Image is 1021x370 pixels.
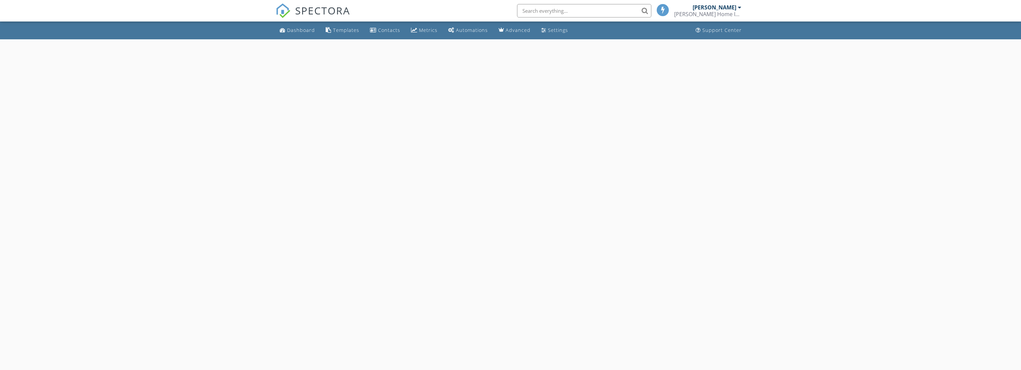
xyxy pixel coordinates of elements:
[277,24,318,37] a: Dashboard
[693,24,744,37] a: Support Center
[323,24,362,37] a: Templates
[419,27,437,33] div: Metrics
[702,27,742,33] div: Support Center
[333,27,359,33] div: Templates
[295,3,350,17] span: SPECTORA
[496,24,533,37] a: Advanced
[539,24,571,37] a: Settings
[456,27,488,33] div: Automations
[408,24,440,37] a: Metrics
[276,3,290,18] img: The Best Home Inspection Software - Spectora
[693,4,736,11] div: [PERSON_NAME]
[674,11,741,17] div: Haines Home Inspections, LLC
[378,27,400,33] div: Contacts
[446,24,491,37] a: Automations (Basic)
[276,9,350,23] a: SPECTORA
[548,27,568,33] div: Settings
[506,27,530,33] div: Advanced
[287,27,315,33] div: Dashboard
[367,24,403,37] a: Contacts
[517,4,651,17] input: Search everything...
